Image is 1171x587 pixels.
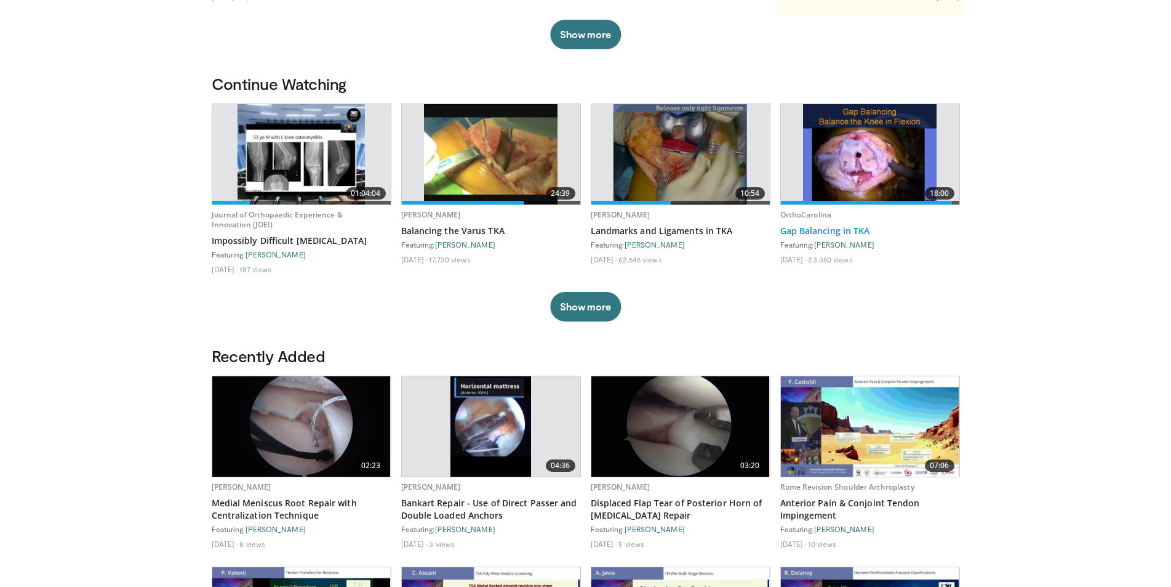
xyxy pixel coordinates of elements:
img: 243629_0004_1.png.620x360_q85_upscale.jpg [803,104,937,204]
li: [DATE] [591,539,617,549]
span: 02:23 [356,459,386,472]
a: 01:04:04 [212,104,391,204]
a: 04:36 [402,376,580,477]
div: Featuring: [212,524,391,534]
a: 03:20 [591,376,770,477]
img: 2649116b-05f8-405c-a48f-a284a947b030.620x360_q85_upscale.jpg [591,376,770,477]
a: [PERSON_NAME] [814,240,874,249]
span: 04:36 [546,459,575,472]
li: [DATE] [212,539,238,549]
div: Featuring: [401,240,581,249]
a: 10:54 [591,104,770,204]
a: Anterior Pain & Conjoint Tendon Impingement [780,497,960,522]
a: [PERSON_NAME] [814,525,874,533]
li: [DATE] [591,254,617,264]
a: [PERSON_NAME] [212,482,271,492]
img: cd449402-123d-47f7-b112-52d159f17939.620x360_q85_upscale.jpg [450,376,531,477]
li: 62,646 views [618,254,661,264]
div: Featuring: [401,524,581,534]
li: 17,730 views [429,254,470,264]
div: Featuring: [780,240,960,249]
div: Featuring: [780,524,960,534]
span: 03:20 [735,459,765,472]
li: [DATE] [401,539,428,549]
li: [DATE] [212,264,238,274]
a: [PERSON_NAME] [401,482,461,492]
li: [DATE] [780,254,807,264]
a: Landmarks and Ligaments in TKA [591,225,770,237]
a: [PERSON_NAME] [591,482,650,492]
a: Journal of Orthopaedic Experience & Innovation (JOEI) [212,209,343,230]
a: Bankart Repair - Use of Direct Passer and Double Loaded Anchors [401,497,581,522]
img: 926032fc-011e-4e04-90f2-afa899d7eae5.620x360_q85_upscale.jpg [212,376,391,477]
a: [PERSON_NAME] [401,209,461,220]
li: 23,360 views [808,254,852,264]
div: Featuring: [591,240,770,249]
a: [PERSON_NAME] [625,240,685,249]
a: 07:06 [781,376,959,477]
a: Impossibly Difficult [MEDICAL_DATA] [212,235,391,247]
a: Gap Balancing in TKA [780,225,960,237]
li: 3 views [429,539,455,549]
span: 07:06 [925,459,954,472]
span: 24:39 [546,187,575,200]
li: 8 views [239,539,265,549]
a: [PERSON_NAME] [435,525,495,533]
li: 187 views [239,264,271,274]
a: [PERSON_NAME] [625,525,685,533]
a: Balancing the Varus TKA [401,225,581,237]
a: [PERSON_NAME] [591,209,650,220]
a: 02:23 [212,376,391,477]
h3: Continue Watching [212,74,960,94]
button: Show more [550,292,621,322]
a: Medial Meniscus Root Repair with Centralization Technique [212,497,391,522]
a: 18:00 [781,104,959,204]
li: 5 views [618,539,644,549]
li: [DATE] [401,254,428,264]
div: Featuring: [212,249,391,259]
button: Show more [550,20,621,49]
div: Featuring: [591,524,770,534]
img: 88434a0e-b753-4bdd-ac08-0695542386d5.620x360_q85_upscale.jpg [613,104,748,204]
li: [DATE] [780,539,807,549]
img: den_1.png.620x360_q85_upscale.jpg [424,104,557,204]
a: [PERSON_NAME] [435,240,495,249]
img: 4b116378-28bc-4c80-bb8f-62ada2e80535.620x360_q85_upscale.jpg [238,104,365,204]
a: 24:39 [402,104,580,204]
span: 10:54 [735,187,765,200]
span: 18:00 [925,187,954,200]
a: Rome Revision Shoulder Arthroplasty [780,482,914,492]
a: OrthoCarolina [780,209,832,220]
a: [PERSON_NAME] [246,250,306,259]
img: 8037028b-5014-4d38-9a8c-71d966c81743.620x360_q85_upscale.jpg [781,376,959,477]
li: 10 views [808,539,836,549]
span: 01:04:04 [346,187,386,200]
a: [PERSON_NAME] [246,525,306,533]
a: Displaced Flap Tear of Posterior Horn of [MEDICAL_DATA] Repair [591,497,770,522]
h3: Recently Added [212,346,960,366]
